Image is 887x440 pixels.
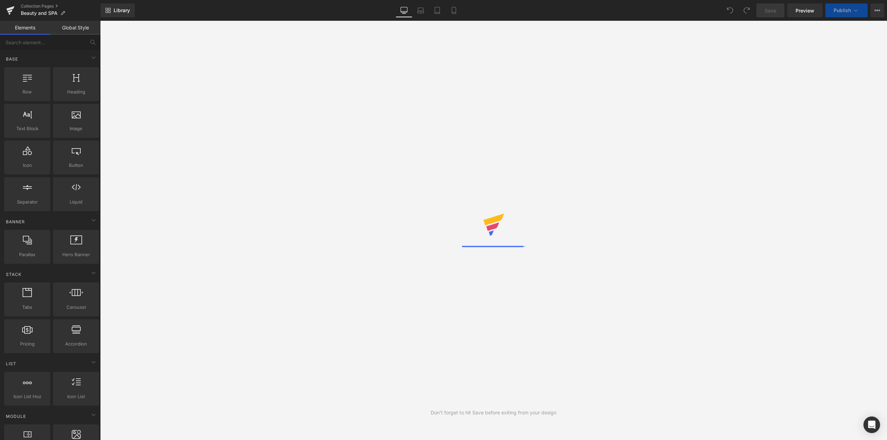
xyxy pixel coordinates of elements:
[796,7,814,14] span: Preview
[21,3,100,9] a: Collection Pages
[412,3,429,17] a: Laptop
[5,413,27,420] span: Module
[723,3,737,17] button: Undo
[765,7,776,14] span: Save
[100,3,135,17] a: New Library
[55,198,97,206] span: Liquid
[55,393,97,400] span: Icon List
[5,271,22,278] span: Stack
[6,340,48,348] span: Pricing
[5,218,26,225] span: Banner
[429,3,446,17] a: Tablet
[55,125,97,132] span: Image
[6,251,48,258] span: Parallax
[6,393,48,400] span: Icon List Hoz
[55,88,97,96] span: Heading
[55,340,97,348] span: Accordion
[870,3,884,17] button: More
[55,162,97,169] span: Button
[834,8,851,13] span: Publish
[396,3,412,17] a: Desktop
[446,3,462,17] a: Mobile
[431,409,556,416] div: Don't forget to hit Save before exiting from your design
[740,3,754,17] button: Redo
[5,56,19,62] span: Base
[825,3,868,17] button: Publish
[6,162,48,169] span: Icon
[863,416,880,433] div: Open Intercom Messenger
[6,304,48,311] span: Tabs
[6,125,48,132] span: Text Block
[55,304,97,311] span: Carousel
[787,3,823,17] a: Preview
[55,251,97,258] span: Hero Banner
[5,360,17,367] span: List
[21,10,58,16] span: Beauty and SPA
[6,88,48,96] span: Row
[6,198,48,206] span: Separator
[114,7,130,14] span: Library
[50,21,100,35] a: Global Style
